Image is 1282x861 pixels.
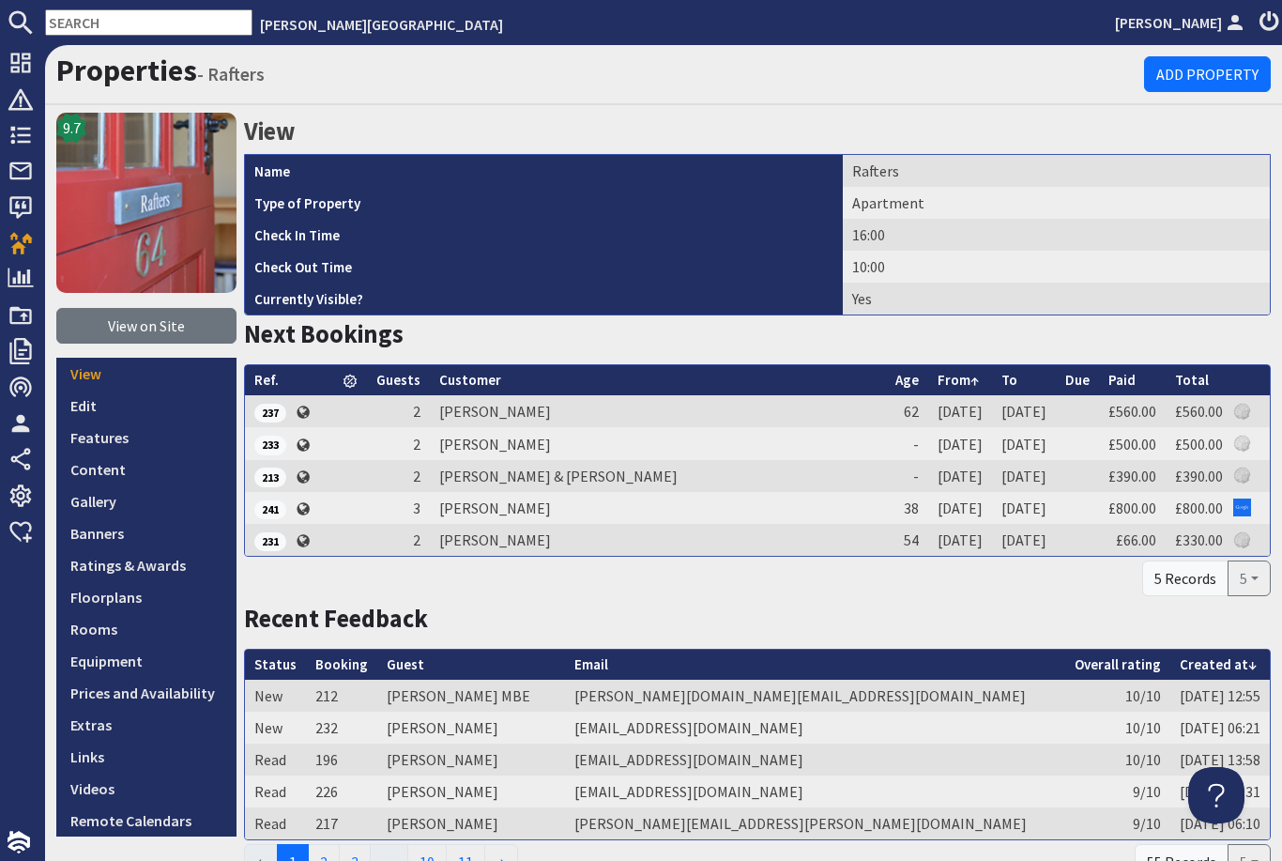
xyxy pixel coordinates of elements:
[56,358,237,390] a: View
[1175,371,1209,389] a: Total
[1065,744,1170,776] td: 10/10
[895,371,919,389] a: Age
[254,530,286,549] a: 231
[56,613,237,645] a: Rooms
[1065,712,1170,744] td: 10/10
[56,581,237,613] a: Floorplans
[245,219,843,251] th: Check In Time
[1170,712,1270,744] td: [DATE] 06:21
[1175,530,1223,549] a: £330.00
[430,460,886,492] td: [PERSON_NAME] & [PERSON_NAME]
[254,532,286,551] span: 231
[928,427,992,459] td: [DATE]
[45,9,252,36] input: SEARCH
[377,680,565,712] td: [PERSON_NAME] MBE
[430,427,886,459] td: [PERSON_NAME]
[315,655,368,673] a: Booking
[928,460,992,492] td: [DATE]
[1228,561,1271,596] button: 5
[56,52,197,89] a: Properties
[56,113,237,293] img: Rafters's icon
[254,467,286,485] a: 213
[1170,807,1270,839] td: [DATE] 06:10
[886,492,928,524] td: 38
[430,492,886,524] td: [PERSON_NAME]
[574,655,608,673] a: Email
[1233,499,1251,516] img: Referer: Google
[56,741,237,773] a: Links
[245,807,306,839] td: Read
[245,251,843,283] th: Check Out Time
[413,499,420,517] span: 3
[1075,655,1161,673] a: Overall rating
[1175,402,1223,421] a: £560.00
[430,395,886,427] td: [PERSON_NAME]
[254,434,286,453] a: 233
[843,155,1270,187] td: Rafters
[1180,655,1257,673] a: Created at
[254,436,286,454] span: 233
[315,718,338,737] a: 232
[254,404,286,423] span: 237
[56,308,237,344] a: View on Site
[1233,531,1251,549] img: Referer: Althea House
[565,680,1065,712] td: [PERSON_NAME][DOMAIN_NAME][EMAIL_ADDRESS][DOMAIN_NAME]
[315,750,338,769] a: 196
[1065,807,1170,839] td: 9/10
[992,427,1056,459] td: [DATE]
[377,776,565,807] td: [PERSON_NAME]
[56,549,237,581] a: Ratings & Awards
[376,371,420,389] a: Guests
[1065,680,1170,712] td: 10/10
[1175,467,1223,485] a: £390.00
[56,454,237,485] a: Content
[254,371,279,389] a: Ref.
[1188,767,1244,823] iframe: Toggle Customer Support
[1170,776,1270,807] td: [DATE] 07:31
[387,655,424,673] a: Guest
[413,435,420,454] span: 2
[56,805,237,837] a: Remote Calendars
[315,782,338,801] a: 226
[886,524,928,556] td: 54
[56,773,237,805] a: Videos
[1108,467,1156,485] a: £390.00
[413,467,420,485] span: 2
[1001,371,1017,389] a: To
[439,371,501,389] a: Customer
[430,524,886,556] td: [PERSON_NAME]
[1170,680,1270,712] td: [DATE] 12:55
[254,468,286,486] span: 213
[992,395,1056,427] td: [DATE]
[565,712,1065,744] td: [EMAIL_ADDRESS][DOMAIN_NAME]
[992,460,1056,492] td: [DATE]
[1116,530,1156,549] a: £66.00
[413,402,420,421] span: 2
[56,677,237,709] a: Prices and Availability
[928,524,992,556] td: [DATE]
[1175,435,1223,454] a: £500.00
[565,744,1065,776] td: [EMAIL_ADDRESS][DOMAIN_NAME]
[928,492,992,524] td: [DATE]
[843,251,1270,283] td: 10:00
[1115,11,1248,34] a: [PERSON_NAME]
[245,776,306,807] td: Read
[56,485,237,517] a: Gallery
[56,422,237,454] a: Features
[245,155,843,187] th: Name
[1108,435,1156,454] a: £500.00
[197,63,265,85] small: - Rafters
[63,116,81,139] span: 9.7
[992,524,1056,556] td: [DATE]
[254,402,286,421] a: 237
[244,113,1271,150] h2: View
[843,219,1270,251] td: 16:00
[254,499,286,517] a: 241
[254,500,286,519] span: 241
[377,807,565,839] td: [PERSON_NAME]
[244,603,428,634] a: Recent Feedback
[245,744,306,776] td: Read
[315,814,338,833] a: 217
[245,283,843,315] th: Currently Visible?
[886,460,928,492] td: -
